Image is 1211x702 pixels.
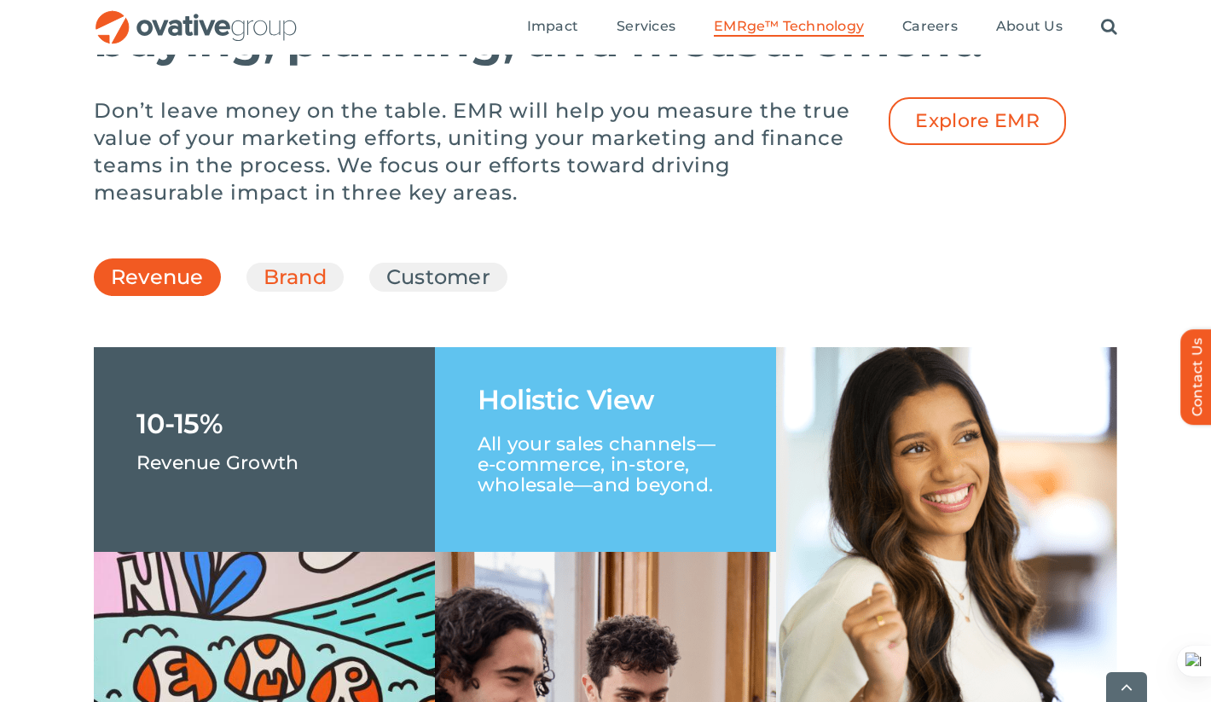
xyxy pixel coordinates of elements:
span: EMRge™ Technology [714,18,864,35]
a: Search [1101,18,1117,37]
a: EMRge™ Technology [714,18,864,37]
a: OG_Full_horizontal_RGB [94,9,298,25]
h1: Holistic View [478,386,654,414]
p: All your sales channels—e-commerce, in-store, wholesale—and beyond. [478,414,733,496]
a: Customer [386,263,490,292]
a: About Us [996,18,1063,37]
span: Explore EMR [915,110,1040,132]
p: Revenue Growth [136,438,298,472]
ul: Post Filters [94,254,1117,300]
a: Impact [527,18,578,37]
a: Brand [264,263,327,292]
span: Careers [902,18,958,35]
h1: 10-15% [136,410,223,438]
a: Explore EMR [889,97,1066,145]
span: Services [617,18,675,35]
a: Careers [902,18,958,37]
span: About Us [996,18,1063,35]
a: Revenue [111,263,204,300]
span: Impact [527,18,578,35]
p: Don’t leave money on the table. EMR will help you measure the true value of your marketing effort... [94,97,861,206]
a: Services [617,18,675,37]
